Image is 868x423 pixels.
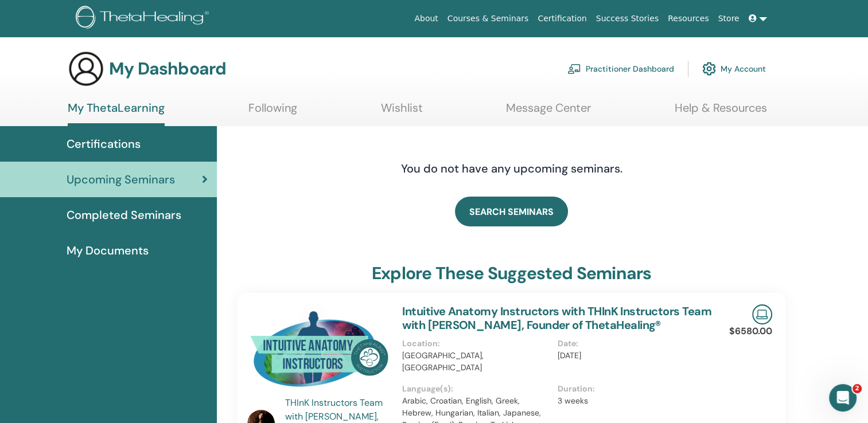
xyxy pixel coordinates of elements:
a: Message Center [506,101,591,123]
img: generic-user-icon.jpg [68,50,104,87]
a: Intuitive Anatomy Instructors with THInK Instructors Team with [PERSON_NAME], Founder of ThetaHea... [402,304,711,332]
p: $6580.00 [729,324,772,338]
h4: You do not have any upcoming seminars. [331,162,692,175]
a: Resources [663,8,714,29]
p: 3 weeks [558,395,706,407]
span: Upcoming Seminars [67,171,175,188]
a: Following [248,101,297,123]
span: Certifications [67,135,141,152]
p: Language(s) : [402,383,550,395]
p: [GEOGRAPHIC_DATA], [GEOGRAPHIC_DATA] [402,350,550,374]
a: Help & Resources [675,101,767,123]
a: Practitioner Dashboard [567,56,674,81]
h3: My Dashboard [109,58,226,79]
a: Success Stories [591,8,663,29]
img: logo.png [76,6,213,32]
a: About [410,8,442,29]
a: Store [714,8,744,29]
a: Certification [533,8,591,29]
img: chalkboard-teacher.svg [567,64,581,74]
img: cog.svg [702,59,716,79]
span: SEARCH SEMINARS [469,206,554,218]
a: My Account [702,56,766,81]
img: Live Online Seminar [752,304,772,324]
p: Duration : [558,383,706,395]
a: SEARCH SEMINARS [455,197,568,226]
img: Intuitive Anatomy Instructors [247,304,388,399]
h3: explore these suggested seminars [372,263,651,284]
span: My Documents [67,242,149,259]
iframe: Intercom live chat [829,384,857,412]
p: [DATE] [558,350,706,362]
p: Location : [402,338,550,350]
p: Date : [558,338,706,350]
span: Completed Seminars [67,206,181,224]
span: 2 [853,384,862,393]
a: My ThetaLearning [68,101,165,126]
a: Courses & Seminars [443,8,534,29]
a: Wishlist [381,101,423,123]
